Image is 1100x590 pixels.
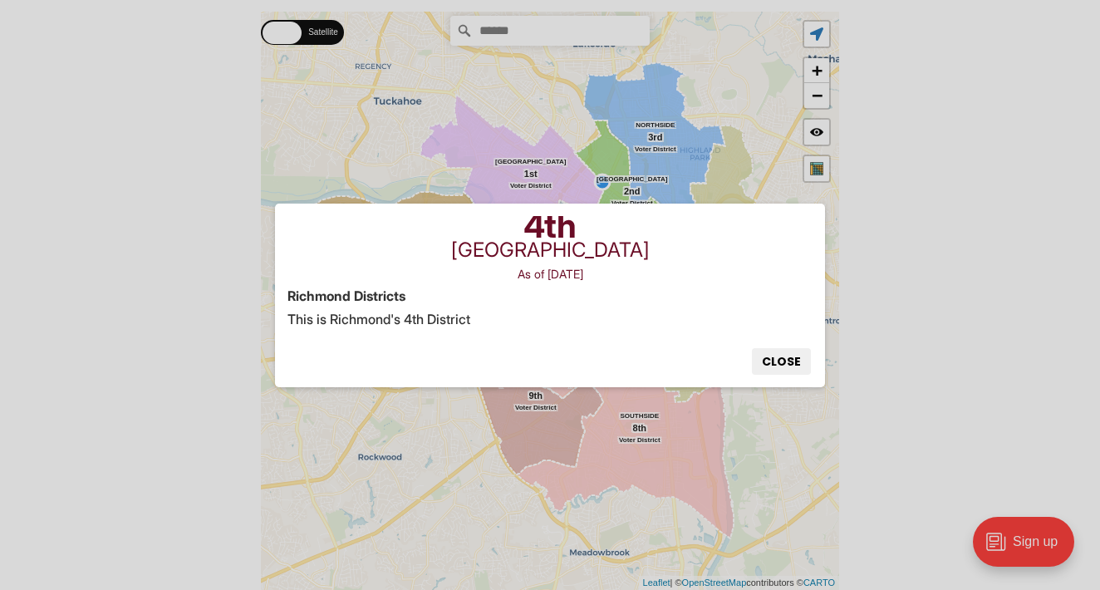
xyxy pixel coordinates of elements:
[287,307,813,331] p: This is Richmond's 4th District
[287,264,813,284] div: As of [DATE]
[752,348,811,375] button: Close
[287,240,813,260] div: [GEOGRAPHIC_DATA]
[287,288,405,304] strong: Richmond Districts
[287,216,813,236] div: 4th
